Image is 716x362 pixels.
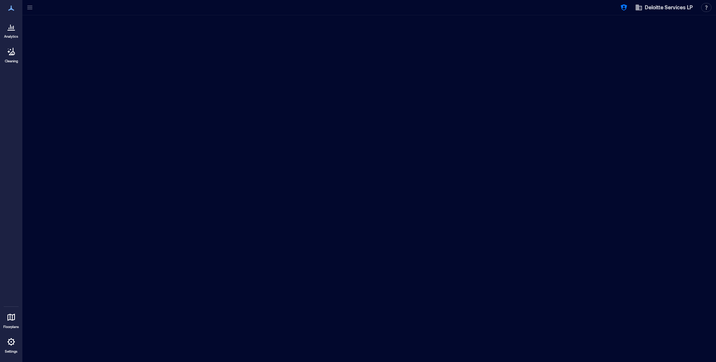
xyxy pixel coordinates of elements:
[2,43,21,66] a: Cleaning
[2,333,20,356] a: Settings
[645,4,693,11] span: Deloitte Services LP
[5,59,18,63] p: Cleaning
[633,1,695,13] button: Deloitte Services LP
[1,308,21,331] a: Floorplans
[5,349,18,354] p: Settings
[2,18,21,41] a: Analytics
[4,34,18,39] p: Analytics
[3,325,19,329] p: Floorplans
